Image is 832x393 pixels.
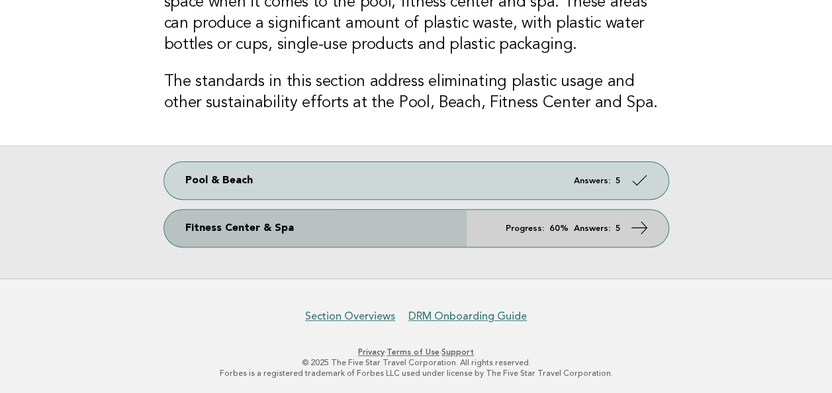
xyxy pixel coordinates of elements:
[387,347,439,357] a: Terms of Use
[574,177,610,185] em: Answers:
[408,310,527,323] a: DRM Onboarding Guide
[164,210,669,247] a: Fitness Center & Spa Progress: 60% Answers: 5
[616,177,621,185] strong: 5
[305,310,395,323] a: Section Overviews
[164,162,669,199] a: Pool & Beach Answers: 5
[19,347,813,357] p: · ·
[358,347,385,357] a: Privacy
[164,71,669,114] h3: The standards in this section address eliminating plastic usage and other sustainability efforts ...
[549,224,569,233] strong: 60%
[616,224,621,233] strong: 5
[506,224,544,233] em: Progress:
[19,368,813,378] p: Forbes is a registered trademark of Forbes LLC used under license by The Five Star Travel Corpora...
[19,357,813,368] p: © 2025 The Five Star Travel Corporation. All rights reserved.
[441,347,474,357] a: Support
[574,224,610,233] em: Answers:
